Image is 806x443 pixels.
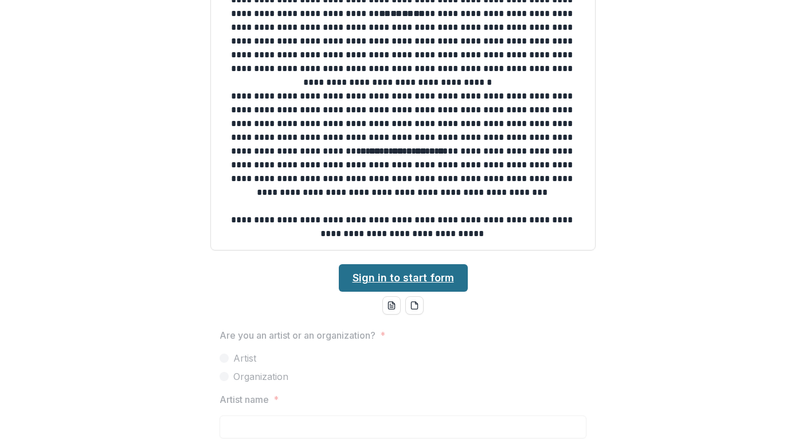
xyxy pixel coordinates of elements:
p: Are you an artist or an organization? [220,328,375,342]
a: Sign in to start form [339,264,468,292]
span: Artist [233,351,256,365]
span: Organization [233,370,288,383]
button: pdf-download [405,296,424,315]
button: word-download [382,296,401,315]
p: Artist name [220,393,269,406]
